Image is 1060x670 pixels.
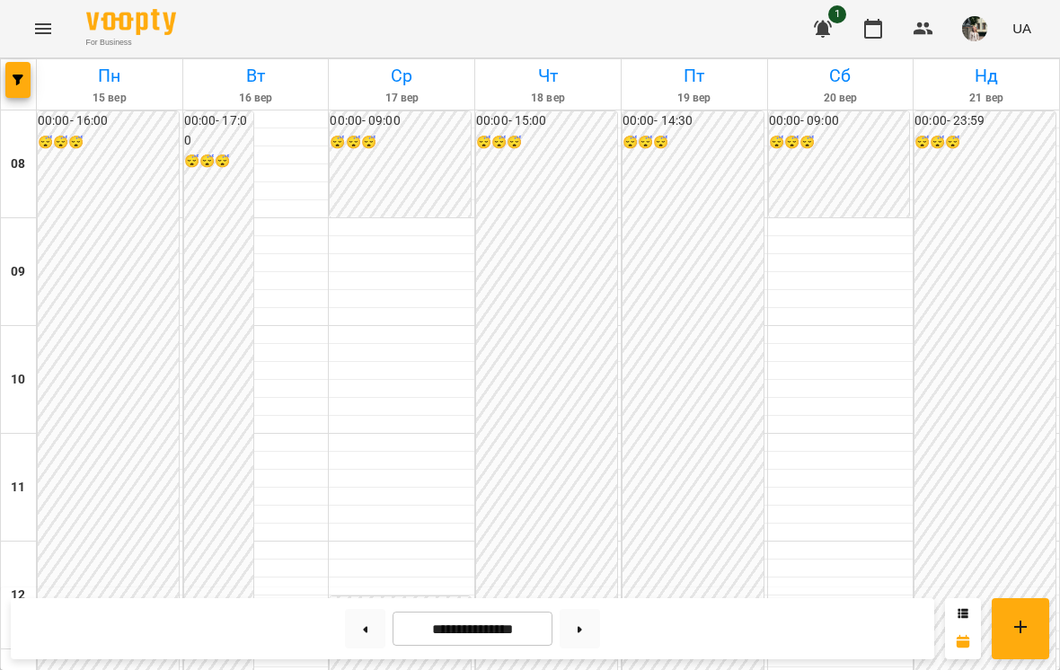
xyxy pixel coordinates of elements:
h6: 18 вер [478,90,618,107]
h6: 😴😴😴 [476,133,617,153]
h6: 😴😴😴 [623,133,764,153]
h6: 00:00 - 23:59 [914,111,1056,131]
h6: 12 [11,586,25,605]
h6: 😴😴😴 [769,133,910,153]
img: cf4d6eb83d031974aacf3fedae7611bc.jpeg [962,16,987,41]
h6: 17 вер [331,90,472,107]
h6: 00:00 - 09:00 [769,111,910,131]
h6: 09 [11,262,25,282]
h6: 00:00 - 17:00 [184,111,253,150]
h6: 10 [11,370,25,390]
h6: 😴😴😴 [914,133,1056,153]
button: UA [1005,12,1038,45]
h6: Ср [331,62,472,90]
h6: 08 [11,154,25,174]
h6: 21 вер [916,90,1056,107]
h6: 19 вер [624,90,764,107]
h6: Сб [771,62,911,90]
h6: 😴😴😴 [330,133,471,153]
h6: Пн [40,62,180,90]
span: UA [1012,19,1031,38]
img: Voopty Logo [86,9,176,35]
h6: 00:00 - 16:00 [38,111,179,131]
button: Menu [22,7,65,50]
h6: 20 вер [771,90,911,107]
span: For Business [86,37,176,48]
h6: 16 вер [186,90,326,107]
h6: Вт [186,62,326,90]
h6: 11 [11,478,25,498]
h6: 00:00 - 14:30 [623,111,764,131]
span: 1 [828,5,846,23]
h6: Нд [916,62,1056,90]
h6: Чт [478,62,618,90]
h6: 😴😴😴 [184,152,253,172]
h6: Пт [624,62,764,90]
h6: 00:00 - 15:00 [476,111,617,131]
h6: 00:00 - 09:00 [330,111,471,131]
h6: 15 вер [40,90,180,107]
h6: 😴😴😴 [38,133,179,153]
